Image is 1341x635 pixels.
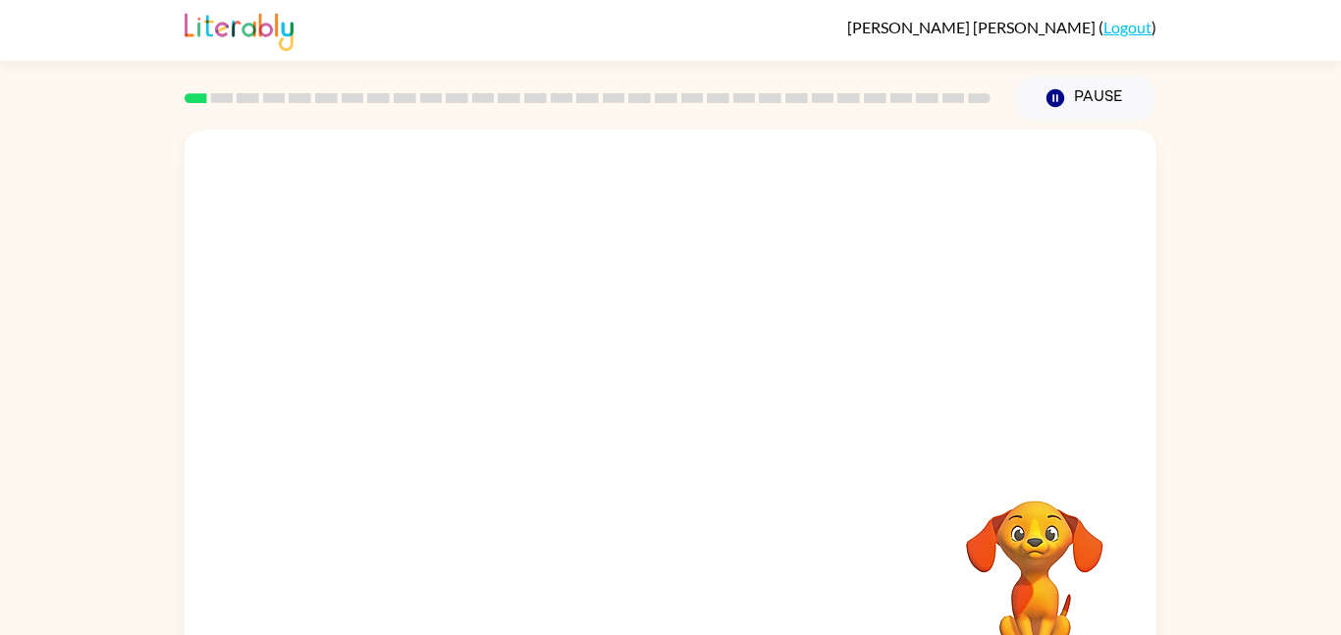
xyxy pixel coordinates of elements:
[1014,76,1156,121] button: Pause
[185,8,294,51] img: Literably
[847,18,1156,36] div: ( )
[847,18,1099,36] span: [PERSON_NAME] [PERSON_NAME]
[1103,18,1152,36] a: Logout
